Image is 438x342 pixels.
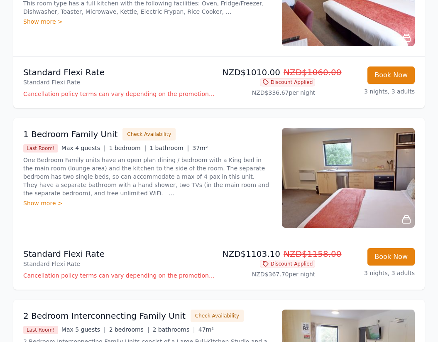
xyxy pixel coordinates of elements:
[23,156,272,197] p: One Bedroom Family units have an open plan dining / bedroom with a King bed in the main room (lou...
[23,271,216,280] p: Cancellation policy terms can vary depending on the promotion employed and the time of stay of th...
[322,269,415,277] p: 3 nights, 3 adults
[23,310,186,322] h3: 2 Bedroom Interconnecting Family Unit
[23,248,216,260] p: Standard Flexi Rate
[23,260,216,268] p: Standard Flexi Rate
[23,78,216,86] p: Standard Flexi Rate
[192,145,208,151] span: 37m²
[223,89,316,97] p: NZD$336.67 per night
[61,326,106,333] span: Max 5 guests |
[149,145,189,151] span: 1 bathroom |
[23,17,272,26] div: Show more >
[122,128,176,140] button: Check Availability
[223,66,316,78] p: NZD$1010.00
[284,67,342,77] span: NZD$1060.00
[109,326,149,333] span: 2 bedrooms |
[23,326,58,334] span: Last Room!
[23,199,272,207] div: Show more >
[198,326,214,333] span: 47m²
[153,326,195,333] span: 2 bathrooms |
[23,128,117,140] h3: 1 Bedroom Family Unit
[61,145,106,151] span: Max 4 guests |
[23,90,216,98] p: Cancellation policy terms can vary depending on the promotion employed and the time of stay of th...
[284,249,342,259] span: NZD$1158.00
[23,66,216,78] p: Standard Flexi Rate
[260,260,316,268] span: Discount Applied
[260,78,316,86] span: Discount Applied
[223,270,316,278] p: NZD$367.70 per night
[191,310,244,322] button: Check Availability
[322,87,415,96] p: 3 nights, 3 adults
[367,66,415,84] button: Book Now
[367,248,415,266] button: Book Now
[23,144,58,153] span: Last Room!
[223,248,316,260] p: NZD$1103.10
[109,145,147,151] span: 1 bedroom |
